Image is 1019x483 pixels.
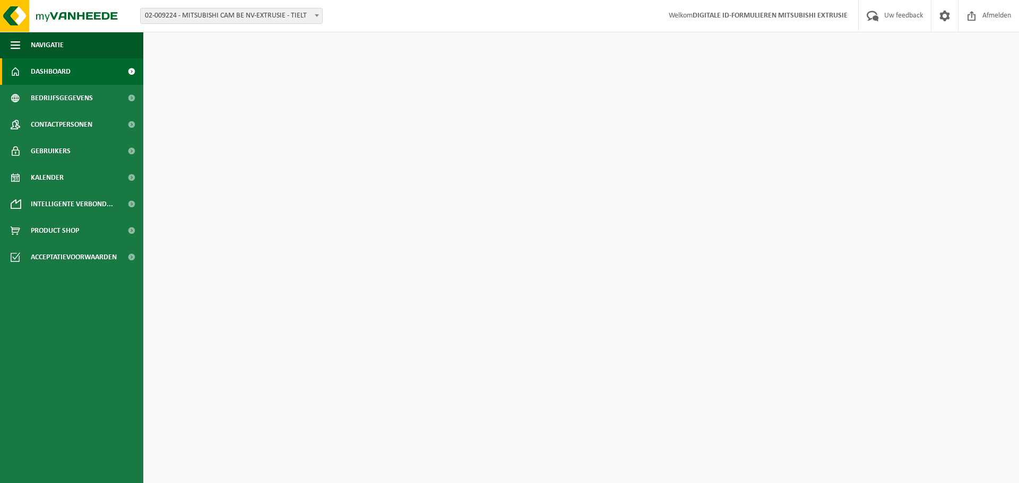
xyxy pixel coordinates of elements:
[31,111,92,138] span: Contactpersonen
[693,12,848,20] strong: DIGITALE ID-FORMULIEREN MITSUBISHI EXTRUSIE
[31,85,93,111] span: Bedrijfsgegevens
[31,138,71,164] span: Gebruikers
[31,58,71,85] span: Dashboard
[141,8,322,23] span: 02-009224 - MITSUBISHI CAM BE NV-EXTRUSIE - TIELT
[31,244,117,270] span: Acceptatievoorwaarden
[31,164,64,191] span: Kalender
[140,8,323,24] span: 02-009224 - MITSUBISHI CAM BE NV-EXTRUSIE - TIELT
[31,191,113,217] span: Intelligente verbond...
[31,32,64,58] span: Navigatie
[31,217,79,244] span: Product Shop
